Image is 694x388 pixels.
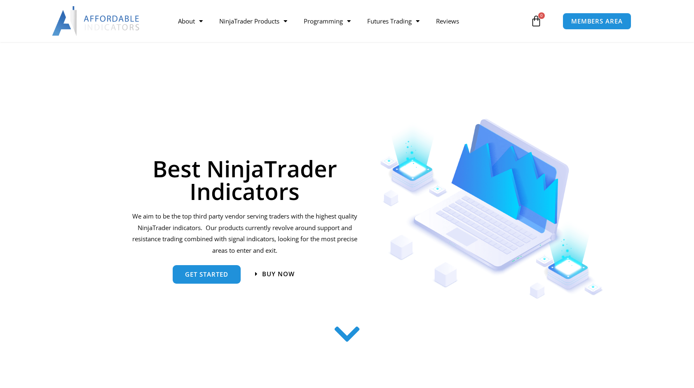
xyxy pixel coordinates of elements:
[131,157,359,202] h1: Best NinjaTrader Indicators
[538,12,545,19] span: 0
[518,9,554,33] a: 0
[255,271,295,277] a: Buy now
[428,12,467,31] a: Reviews
[170,12,528,31] nav: Menu
[295,12,359,31] a: Programming
[170,12,211,31] a: About
[173,265,241,284] a: get started
[262,271,295,277] span: Buy now
[563,13,631,30] a: MEMBERS AREA
[571,18,623,24] span: MEMBERS AREA
[380,119,604,299] img: Indicators 1 | Affordable Indicators – NinjaTrader
[359,12,428,31] a: Futures Trading
[52,6,141,36] img: LogoAI | Affordable Indicators – NinjaTrader
[131,211,359,256] p: We aim to be the top third party vendor serving traders with the highest quality NinjaTrader indi...
[211,12,295,31] a: NinjaTrader Products
[185,271,228,277] span: get started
